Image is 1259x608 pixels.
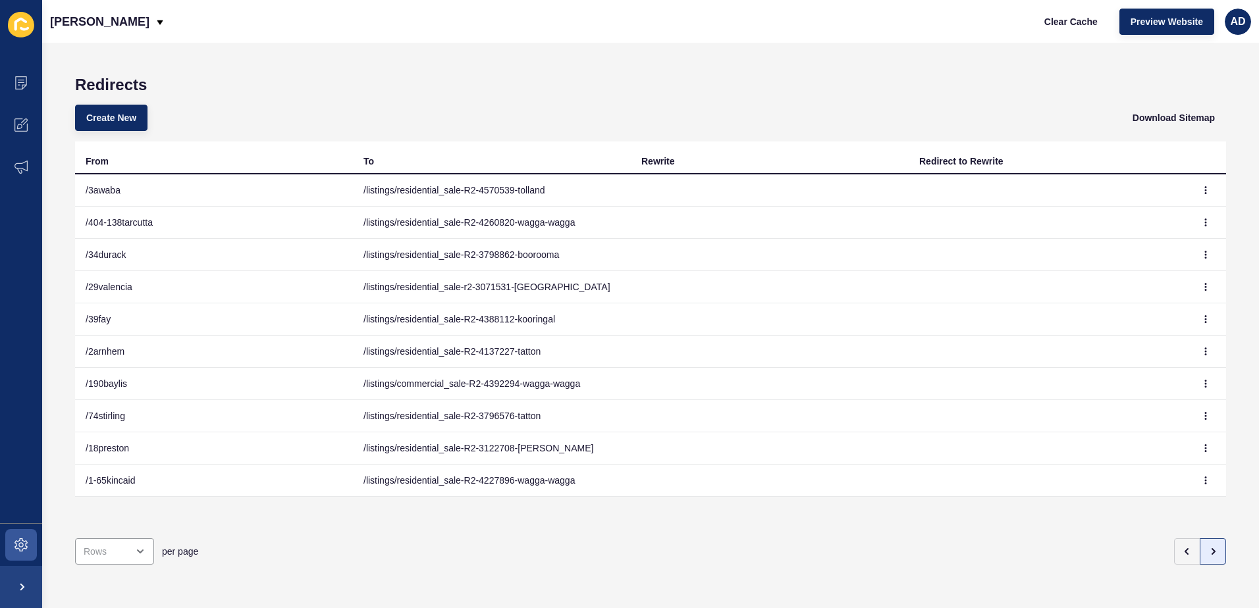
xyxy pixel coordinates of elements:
[75,432,353,465] td: /18preston
[353,239,631,271] td: /listings/residential_sale-R2-3798862-boorooma
[75,538,154,565] div: open menu
[50,5,149,38] p: [PERSON_NAME]
[353,336,631,368] td: /listings/residential_sale-R2-4137227-tatton
[1119,9,1214,35] button: Preview Website
[75,303,353,336] td: /39fay
[353,271,631,303] td: /listings/residential_sale-r2-3071531-[GEOGRAPHIC_DATA]
[75,207,353,239] td: /404-138tarcutta
[1121,105,1226,131] button: Download Sitemap
[75,174,353,207] td: /3awaba
[641,155,675,168] div: Rewrite
[1131,15,1203,28] span: Preview Website
[75,239,353,271] td: /34durack
[86,155,109,168] div: From
[86,111,136,124] span: Create New
[75,400,353,432] td: /74stirling
[75,336,353,368] td: /2arnhem
[353,400,631,432] td: /listings/residential_sale-R2-3796576-tatton
[363,155,374,168] div: To
[1230,15,1245,28] span: AD
[353,303,631,336] td: /listings/residential_sale-R2-4388112-kooringal
[1133,111,1215,124] span: Download Sitemap
[353,368,631,400] td: /listings/commercial_sale-R2-4392294-wagga-wagga
[353,174,631,207] td: /listings/residential_sale-R2-4570539-tolland
[75,76,1226,94] h1: Redirects
[75,368,353,400] td: /190baylis
[353,207,631,239] td: /listings/residential_sale-R2-4260820-wagga-wagga
[919,155,1004,168] div: Redirect to Rewrite
[353,465,631,497] td: /listings/residential_sale-R2-4227896-wagga-wagga
[353,432,631,465] td: /listings/residential_sale-R2-3122708-[PERSON_NAME]
[162,545,198,558] span: per page
[75,465,353,497] td: /1-65kincaid
[75,271,353,303] td: /29valencia
[1044,15,1098,28] span: Clear Cache
[75,105,147,131] button: Create New
[1033,9,1109,35] button: Clear Cache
